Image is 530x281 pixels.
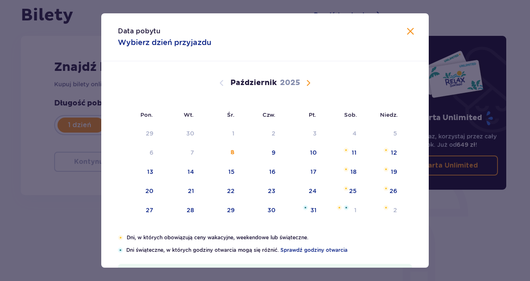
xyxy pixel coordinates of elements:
[150,148,153,157] div: 6
[337,205,342,210] img: Pomarańczowa gwiazdka
[362,163,403,181] td: niedziela, 19 października 2025
[352,129,357,138] div: 4
[309,187,317,195] div: 24
[281,144,322,162] td: piątek, 10 października 2025
[322,182,363,201] td: sobota, 25 października 2025
[200,125,240,143] td: Data niedostępna. środa, 1 października 2025
[159,144,200,162] td: Data niedostępna. wtorek, 7 października 2025
[362,144,403,162] td: niedziela, 12 października 2025
[310,206,317,214] div: 31
[281,125,322,143] td: Data niedostępna. piątek, 3 października 2025
[227,187,235,195] div: 22
[159,163,200,181] td: wtorek, 14 października 2025
[200,201,240,220] td: środa, 29 października 2025
[159,182,200,201] td: wtorek, 21 października 2025
[281,182,322,201] td: piątek, 24 października 2025
[188,187,194,195] div: 21
[118,27,160,36] p: Data pobytu
[240,201,282,220] td: czwartek, 30 października 2025
[280,246,347,254] a: Sprawdź godziny otwarcia
[383,186,389,191] img: Pomarańczowa gwiazdka
[240,125,282,143] td: Data niedostępna. czwartek, 2 października 2025
[262,111,275,118] small: Czw.
[393,129,397,138] div: 5
[267,206,275,214] div: 30
[303,205,308,210] img: Niebieska gwiazdka
[310,148,317,157] div: 10
[147,168,153,176] div: 13
[349,187,357,195] div: 25
[272,148,275,157] div: 9
[280,78,300,88] p: 2025
[228,168,235,176] div: 15
[118,248,123,253] img: Niebieska gwiazdka
[118,201,159,220] td: poniedziałek, 27 października 2025
[272,129,275,138] div: 2
[268,187,275,195] div: 23
[322,144,363,162] td: sobota, 11 października 2025
[352,148,357,157] div: 11
[140,111,153,118] small: Pon.
[118,144,159,162] td: Data niedostępna. poniedziałek, 6 października 2025
[200,163,240,181] td: środa, 15 października 2025
[303,78,313,88] button: Następny miesiąc
[187,168,194,176] div: 14
[200,144,240,162] td: środa, 8 października 2025
[354,206,357,214] div: 1
[343,167,349,172] img: Pomarańczowa gwiazdka
[227,111,235,118] small: Śr.
[269,168,275,176] div: 16
[362,201,403,220] td: niedziela, 2 listopada 2025
[322,163,363,181] td: sobota, 18 października 2025
[309,111,316,118] small: Pt.
[159,201,200,220] td: wtorek, 28 października 2025
[362,125,403,143] td: Data niedostępna. niedziela, 5 października 2025
[232,129,235,138] div: 1
[240,144,282,162] td: czwartek, 9 października 2025
[118,38,211,48] p: Wybierz dzień przyjazdu
[343,186,349,191] img: Pomarańczowa gwiazdka
[118,163,159,181] td: poniedziałek, 13 października 2025
[118,182,159,201] td: poniedziałek, 20 października 2025
[200,182,240,201] td: środa, 22 października 2025
[118,125,159,143] td: Data niedostępna. poniedziałek, 29 września 2025
[391,168,397,176] div: 19
[383,205,389,210] img: Pomarańczowa gwiazdka
[127,234,412,241] p: Dni, w których obowiązują ceny wakacyjne, weekendowe lub świąteczne.
[383,148,389,153] img: Pomarańczowa gwiazdka
[146,129,153,138] div: 29
[118,235,123,240] img: Pomarańczowa gwiazdka
[159,125,200,143] td: Data niedostępna. wtorek, 30 września 2025
[240,163,282,181] td: czwartek, 16 października 2025
[230,148,235,157] div: 8
[146,206,153,214] div: 27
[350,168,357,176] div: 18
[240,182,282,201] td: czwartek, 23 października 2025
[344,205,349,210] img: Niebieska gwiazdka
[405,27,415,37] button: Zamknij
[281,201,322,220] td: piątek, 31 października 2025
[362,182,403,201] td: niedziela, 26 października 2025
[227,206,235,214] div: 29
[390,187,397,195] div: 26
[281,163,322,181] td: piątek, 17 października 2025
[184,111,194,118] small: Wt.
[186,129,194,138] div: 30
[187,206,194,214] div: 28
[230,78,277,88] p: Październik
[322,125,363,143] td: Data niedostępna. sobota, 4 października 2025
[145,187,153,195] div: 20
[190,148,194,157] div: 7
[391,148,397,157] div: 12
[383,167,389,172] img: Pomarańczowa gwiazdka
[313,129,317,138] div: 3
[310,168,317,176] div: 17
[393,206,397,214] div: 2
[217,78,227,88] button: Poprzedni miesiąc
[380,111,398,118] small: Niedz.
[322,201,363,220] td: sobota, 1 listopada 2025
[344,111,357,118] small: Sob.
[126,246,412,254] p: Dni świąteczne, w których godziny otwarcia mogą się różnić.
[343,148,349,153] img: Pomarańczowa gwiazdka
